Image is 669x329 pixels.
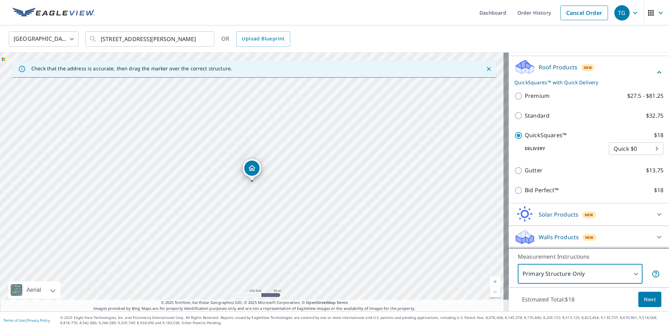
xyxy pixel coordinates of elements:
p: Check that the address is accurate, then drag the marker over the correct structure. [31,65,232,72]
p: Standard [525,111,549,120]
p: Solar Products [539,210,578,219]
span: Upload Blueprint [242,34,284,43]
div: Solar ProductsNew [514,206,663,223]
p: Bid Perfect™ [525,186,559,195]
button: Next [638,292,661,307]
p: $13.75 [646,166,663,175]
button: Close [484,64,493,73]
a: Privacy Policy [27,318,50,323]
span: © 2025 TomTom, Earthstar Geographics SIO, © 2025 Microsoft Corporation, © [161,300,348,306]
span: New [585,212,593,218]
div: Quick $0 [609,139,663,158]
a: Cancel Order [560,6,608,20]
span: New [584,65,592,70]
p: $32.75 [646,111,663,120]
a: Upload Blueprint [236,31,290,47]
p: | [3,318,50,322]
div: OR [221,31,290,47]
p: $27.5 - $81.25 [627,92,663,100]
span: New [585,235,594,240]
div: TG [614,5,630,21]
p: Roof Products [539,63,577,71]
p: $18 [654,186,663,195]
p: Delivery [514,146,609,152]
a: Current Level 17, Zoom Out [490,287,500,297]
div: Primary Structure Only [518,264,643,284]
div: Aerial [8,281,60,299]
div: Walls ProductsNew [514,229,663,245]
a: OpenStreetMap [306,300,335,305]
a: Terms of Use [3,318,25,323]
p: Gutter [525,166,543,175]
span: Your report will include only the primary structure on the property. For example, a detached gara... [652,270,660,278]
div: [GEOGRAPHIC_DATA] [9,29,78,49]
p: Walls Products [539,233,579,241]
p: Measurement Instructions [518,252,660,261]
input: Search by address or latitude-longitude [101,29,200,49]
p: © 2025 Eagle View Technologies, Inc. and Pictometry International Corp. All Rights Reserved. Repo... [60,315,666,326]
div: Aerial [24,281,43,299]
a: Current Level 17, Zoom In [490,276,500,287]
p: QuickSquares™ [525,131,567,140]
div: Roof ProductsNewQuickSquares™ with Quick Delivery [514,59,663,86]
p: Premium [525,92,549,100]
a: Terms [337,300,348,305]
p: $18 [654,131,663,140]
img: EV Logo [13,8,95,18]
div: Dropped pin, building 1, Residential property, 2 Hastings Rd Holmdel, NJ 07733 [243,159,261,181]
p: Estimated Total: $18 [516,292,580,307]
span: Next [644,295,656,304]
p: QuickSquares™ with Quick Delivery [514,79,655,86]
